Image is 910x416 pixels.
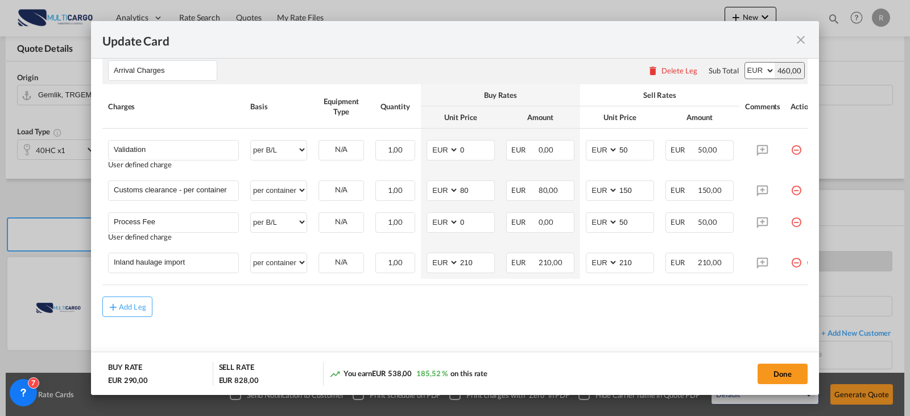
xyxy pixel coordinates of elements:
select: per container [251,181,307,199]
div: EUR 828,00 [219,375,259,385]
div: Add Leg [119,303,146,310]
input: 150 [618,181,653,198]
md-icon: icon-minus-circle-outline red-400-fg [791,180,802,192]
button: Delete Leg [647,66,697,75]
th: Action [785,84,823,129]
span: 1,00 [388,217,403,226]
div: User defined charge [108,233,239,241]
span: EUR [511,258,537,267]
div: N/A [319,213,363,230]
md-input-container: Validation [109,141,238,158]
span: 1,00 [388,186,403,195]
input: 0 [459,141,494,158]
span: EUR [671,186,696,195]
div: BUY RATE [108,362,142,375]
span: 50,00 [698,217,718,226]
md-dialog: Update Card Port ... [91,21,819,396]
input: Charge Name [114,253,238,270]
span: 150,00 [698,186,722,195]
span: EUR [511,217,537,226]
div: Sell Rates [586,90,734,100]
div: Quantity [375,101,415,112]
div: User defined charge [108,160,239,169]
md-input-container: Process Fee [109,213,238,230]
input: 80 [459,181,494,198]
div: Buy Rates [427,90,574,100]
span: 80,00 [539,186,559,195]
input: Leg Name [114,62,217,79]
div: Update Card [102,32,794,47]
th: Amount [660,106,739,129]
span: 185,52 % [416,369,448,378]
input: 50 [618,213,653,230]
th: Amount [500,106,580,129]
span: EUR [671,145,696,154]
div: Sub Total [709,65,738,76]
input: 210 [459,253,494,270]
span: 210,00 [539,258,562,267]
md-icon: icon-minus-circle-outline red-400-fg [791,140,802,151]
div: Basis [250,101,307,112]
select: per B/L [251,141,307,159]
th: Unit Price [421,106,500,129]
div: Charges [108,101,239,112]
span: 1,00 [388,258,403,267]
md-icon: icon-trending-up [329,368,341,380]
div: N/A [319,181,363,199]
button: Done [758,364,808,384]
input: Charge Name [114,141,238,158]
select: per container [251,253,307,271]
div: N/A [319,253,363,271]
th: Comments [739,84,785,129]
div: You earn on this rate [329,368,487,380]
span: 50,00 [698,145,718,154]
span: EUR [671,217,696,226]
div: 460,00 [775,63,804,79]
span: EUR [511,186,537,195]
md-icon: icon-plus md-link-fg s20 [107,301,119,312]
span: EUR [671,258,696,267]
md-icon: icon-minus-circle-outline red-400-fg [791,253,802,264]
div: Equipment Type [318,96,364,117]
md-icon: icon-close fg-AAA8AD m-0 pointer [794,33,808,47]
input: 210 [618,253,653,270]
md-input-container: Inland haulage import [109,253,238,270]
div: EUR 290,00 [108,375,148,385]
button: Add Leg [102,296,152,317]
span: EUR [511,145,537,154]
div: Delete Leg [661,66,697,75]
input: Charge Name [114,181,238,198]
span: 0,00 [539,145,554,154]
md-icon: icon-plus-circle-outline green-400-fg [806,253,817,264]
span: EUR 538,00 [372,369,412,378]
select: per B/L [251,213,307,231]
span: 210,00 [698,258,722,267]
input: 50 [618,141,653,158]
md-input-container: Customs clearance - per container [109,181,238,198]
div: SELL RATE [219,362,254,375]
input: Charge Name [114,213,238,230]
th: Unit Price [580,106,660,129]
span: 1,00 [388,145,403,154]
span: 0,00 [539,217,554,226]
md-icon: icon-delete [647,65,659,76]
md-icon: icon-minus-circle-outline red-400-fg [791,212,802,224]
input: 0 [459,213,494,230]
div: N/A [319,141,363,158]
